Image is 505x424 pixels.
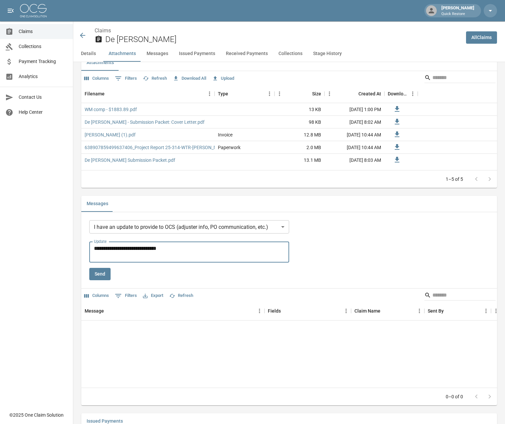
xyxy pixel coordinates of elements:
button: open drawer [4,4,17,17]
button: Menu [254,306,264,316]
div: Size [274,84,324,103]
button: Menu [274,89,284,99]
button: Menu [408,89,418,99]
button: Received Payments [221,46,273,62]
a: 638907859499637406_Project Report 25-314-WTR-[PERSON_NAME].pdf [85,144,236,151]
div: Paperwork [218,144,241,151]
p: 1–5 of 5 [446,176,463,182]
button: Send [89,268,111,280]
div: Fields [268,302,281,320]
div: Invoice [218,131,233,138]
button: Attachments [81,55,119,71]
div: 13.1 MB [274,154,324,166]
div: [DATE] 8:03 AM [324,154,384,166]
button: Refresh [141,73,169,84]
button: Sort [380,306,390,316]
span: Analytics [19,73,68,80]
button: Show filters [113,73,139,84]
span: Help Center [19,109,68,116]
div: Type [215,84,274,103]
div: [PERSON_NAME] [439,5,477,17]
button: Export [141,291,165,301]
div: I have an update to provide to OCS (adjuster info, PO communication, etc.) [89,220,289,234]
button: Sort [444,306,453,316]
button: Sort [281,306,290,316]
div: related-list tabs [81,196,497,212]
button: Menu [264,89,274,99]
div: Search [424,290,496,302]
button: Menu [491,306,501,316]
a: De [PERSON_NAME] Submission Packet.pdf [85,157,175,163]
div: [DATE] 1:00 PM [324,103,384,116]
div: [DATE] 8:02 AM [324,116,384,128]
img: ocs-logo-white-transparent.png [20,4,47,17]
button: Menu [205,89,215,99]
button: Menu [481,306,491,316]
button: Menu [324,89,334,99]
div: © 2025 One Claim Solution [9,412,64,418]
label: Update [94,239,107,244]
button: Issued Payments [174,46,221,62]
nav: breadcrumb [95,27,461,35]
div: anchor tabs [73,46,505,62]
div: [DATE] 10:44 AM [324,141,384,154]
button: Menu [341,306,351,316]
div: Created At [324,84,384,103]
div: Fields [264,302,351,320]
div: Message [81,302,264,320]
div: Sent By [424,302,491,320]
button: Stage History [308,46,347,62]
h2: De [PERSON_NAME] [105,35,461,44]
button: Menu [414,306,424,316]
div: 2.0 MB [274,141,324,154]
span: Payment Tracking [19,58,68,65]
div: Download [388,84,408,103]
div: [DATE] 10:44 AM [324,128,384,141]
button: Sort [104,306,113,316]
span: Collections [19,43,68,50]
a: Claims [95,27,111,34]
a: WM comp - $1883.89.pdf [85,106,137,113]
span: Contact Us [19,94,68,101]
div: 12.8 MB [274,128,324,141]
div: related-list tabs [81,55,497,71]
button: Attachments [103,46,141,62]
button: Upload [211,73,236,84]
a: De [PERSON_NAME] - Submission Packet: Cover Letter.pdf [85,119,205,125]
button: Collections [273,46,308,62]
button: Messages [141,46,174,62]
button: Refresh [168,291,195,301]
p: 0–0 of 0 [446,393,463,400]
div: Size [312,84,321,103]
div: 13 KB [274,103,324,116]
p: Quick Restore [441,11,474,17]
div: Search [424,72,496,84]
button: Details [73,46,103,62]
a: AllClaims [466,31,497,44]
div: Filename [81,84,215,103]
div: 98 KB [274,116,324,128]
span: Claims [19,28,68,35]
div: Created At [358,84,381,103]
div: Sent By [428,302,444,320]
div: Download [384,84,418,103]
button: Select columns [83,291,111,301]
button: Show filters [113,291,139,301]
div: Claim Name [351,302,424,320]
div: Type [218,84,228,103]
div: Message [85,302,104,320]
div: Claim Name [354,302,380,320]
div: Filename [85,84,105,103]
a: [PERSON_NAME] (1).pdf [85,131,136,138]
button: Download All [171,73,208,84]
button: Select columns [83,73,111,84]
button: Messages [81,196,114,212]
